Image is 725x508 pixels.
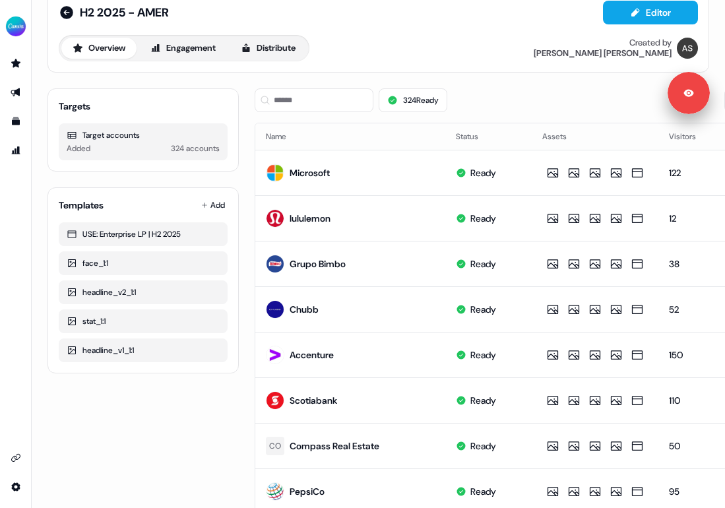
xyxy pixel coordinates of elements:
[456,125,494,148] button: Status
[59,199,104,212] div: Templates
[629,38,672,48] div: Created by
[603,7,698,21] a: Editor
[5,476,26,497] a: Go to integrations
[61,38,137,59] button: Overview
[290,166,330,179] div: Microsoft
[290,439,379,453] div: Compass Real Estate
[669,257,724,270] div: 38
[67,286,220,299] div: headline_v2_1:1
[266,125,302,148] button: Name
[669,303,724,316] div: 52
[5,447,26,468] a: Go to integrations
[290,394,337,407] div: Scotiabank
[67,257,220,270] div: face_1:1
[67,315,220,328] div: stat_1:1
[470,394,496,407] div: Ready
[67,228,220,241] div: USE: Enterprise LP | H2 2025
[67,129,220,142] div: Target accounts
[669,166,724,179] div: 122
[669,439,724,453] div: 50
[470,257,496,270] div: Ready
[470,303,496,316] div: Ready
[290,348,334,362] div: Accenture
[59,100,90,113] div: Targets
[269,439,281,453] div: CO
[470,212,496,225] div: Ready
[669,125,712,148] button: Visitors
[470,166,496,179] div: Ready
[669,348,724,362] div: 150
[5,140,26,161] a: Go to attribution
[603,1,698,24] button: Editor
[470,348,496,362] div: Ready
[67,344,220,357] div: headline_v1_1:1
[5,111,26,132] a: Go to templates
[669,394,724,407] div: 110
[677,38,698,59] img: Anna
[290,257,346,270] div: Grupo Bimbo
[290,303,319,316] div: Chubb
[532,123,658,150] th: Assets
[470,439,496,453] div: Ready
[290,212,331,225] div: lululemon
[171,142,220,155] div: 324 accounts
[379,88,447,112] button: 324Ready
[199,196,228,214] button: Add
[80,5,169,20] span: H2 2025 - AMER
[139,38,227,59] button: Engagement
[67,142,90,155] div: Added
[5,82,26,103] a: Go to outbound experience
[534,48,672,59] div: [PERSON_NAME] [PERSON_NAME]
[230,38,307,59] button: Distribute
[5,53,26,74] a: Go to prospects
[669,485,724,498] div: 95
[669,212,724,225] div: 12
[470,485,496,498] div: Ready
[290,485,325,498] div: PepsiCo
